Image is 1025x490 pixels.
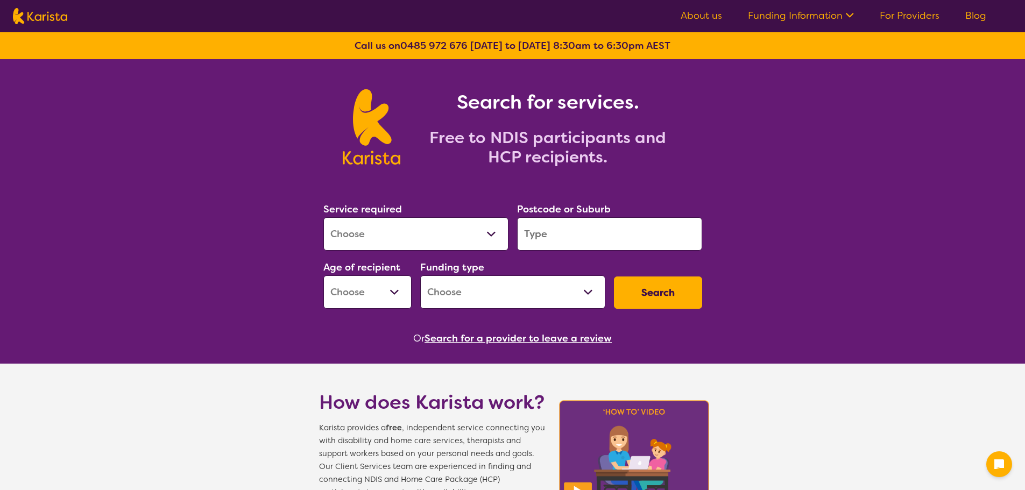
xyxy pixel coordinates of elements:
input: Type [517,217,702,251]
a: 0485 972 676 [400,39,468,52]
a: About us [681,9,722,22]
b: free [386,423,402,433]
label: Funding type [420,261,484,274]
h1: How does Karista work? [319,389,545,415]
button: Search [614,276,702,309]
label: Postcode or Suburb [517,203,611,216]
a: Blog [965,9,986,22]
img: Karista logo [13,8,67,24]
img: Karista logo [343,89,400,165]
button: Search for a provider to leave a review [425,330,612,346]
a: Funding Information [748,9,854,22]
a: For Providers [880,9,939,22]
h1: Search for services. [413,89,682,115]
h2: Free to NDIS participants and HCP recipients. [413,128,682,167]
b: Call us on [DATE] to [DATE] 8:30am to 6:30pm AEST [355,39,670,52]
span: Or [413,330,425,346]
label: Age of recipient [323,261,400,274]
label: Service required [323,203,402,216]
